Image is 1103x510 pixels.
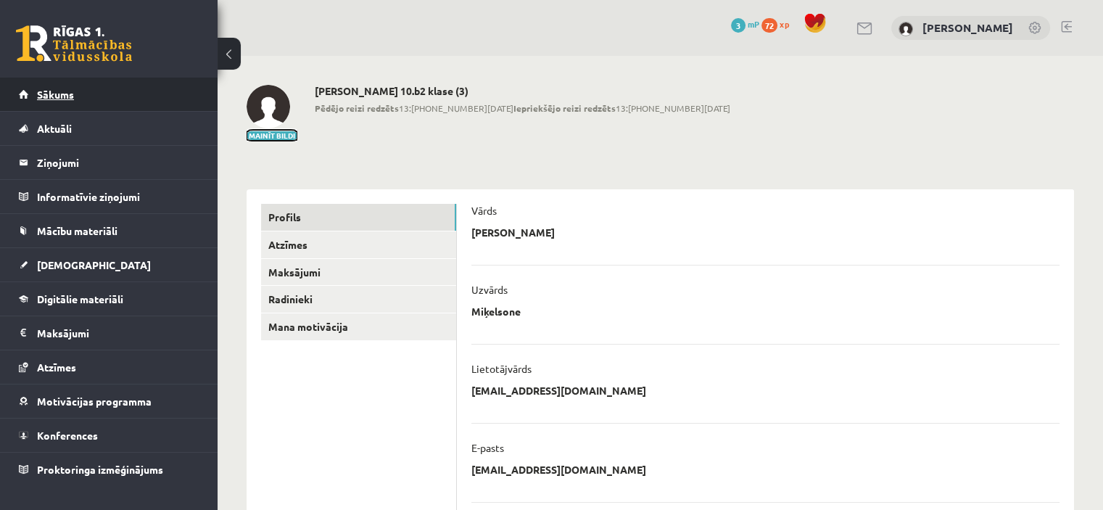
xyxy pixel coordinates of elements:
[471,463,646,476] p: [EMAIL_ADDRESS][DOMAIN_NAME]
[471,283,508,296] p: Uzvārds
[37,146,199,179] legend: Ziņojumi
[37,224,117,237] span: Mācību materiāli
[761,18,796,30] a: 72 xp
[898,22,913,36] img: Elizabete Miķelsone
[471,226,555,239] p: [PERSON_NAME]
[513,102,616,114] b: Iepriekšējo reizi redzēts
[780,18,789,30] span: xp
[19,146,199,179] a: Ziņojumi
[19,453,199,486] a: Proktoringa izmēģinājums
[19,78,199,111] a: Sākums
[16,25,132,62] a: Rīgas 1. Tālmācības vidusskola
[37,88,74,101] span: Sākums
[19,316,199,350] a: Maksājumi
[19,282,199,316] a: Digitālie materiāli
[761,18,777,33] span: 72
[19,214,199,247] a: Mācību materiāli
[261,286,456,313] a: Radinieki
[19,384,199,418] a: Motivācijas programma
[731,18,759,30] a: 3 mP
[471,384,646,397] p: [EMAIL_ADDRESS][DOMAIN_NAME]
[37,395,152,408] span: Motivācijas programma
[315,102,399,114] b: Pēdējo reizi redzēts
[748,18,759,30] span: mP
[37,258,151,271] span: [DEMOGRAPHIC_DATA]
[37,316,199,350] legend: Maksājumi
[37,292,123,305] span: Digitālie materiāli
[261,204,456,231] a: Profils
[37,122,72,135] span: Aktuāli
[315,102,730,115] span: 13:[PHONE_NUMBER][DATE] 13:[PHONE_NUMBER][DATE]
[19,350,199,384] a: Atzīmes
[19,248,199,281] a: [DEMOGRAPHIC_DATA]
[731,18,745,33] span: 3
[37,180,199,213] legend: Informatīvie ziņojumi
[261,313,456,340] a: Mana motivācija
[19,112,199,145] a: Aktuāli
[37,429,98,442] span: Konferences
[19,180,199,213] a: Informatīvie ziņojumi
[247,131,297,140] button: Mainīt bildi
[19,419,199,452] a: Konferences
[37,361,76,374] span: Atzīmes
[261,231,456,258] a: Atzīmes
[247,85,290,128] img: Elizabete Miķelsone
[471,204,497,217] p: Vārds
[922,20,1013,35] a: [PERSON_NAME]
[471,305,521,318] p: Miķelsone
[315,85,730,97] h2: [PERSON_NAME] 10.b2 klase (3)
[471,362,532,375] p: Lietotājvārds
[261,259,456,286] a: Maksājumi
[471,441,504,454] p: E-pasts
[37,463,163,476] span: Proktoringa izmēģinājums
